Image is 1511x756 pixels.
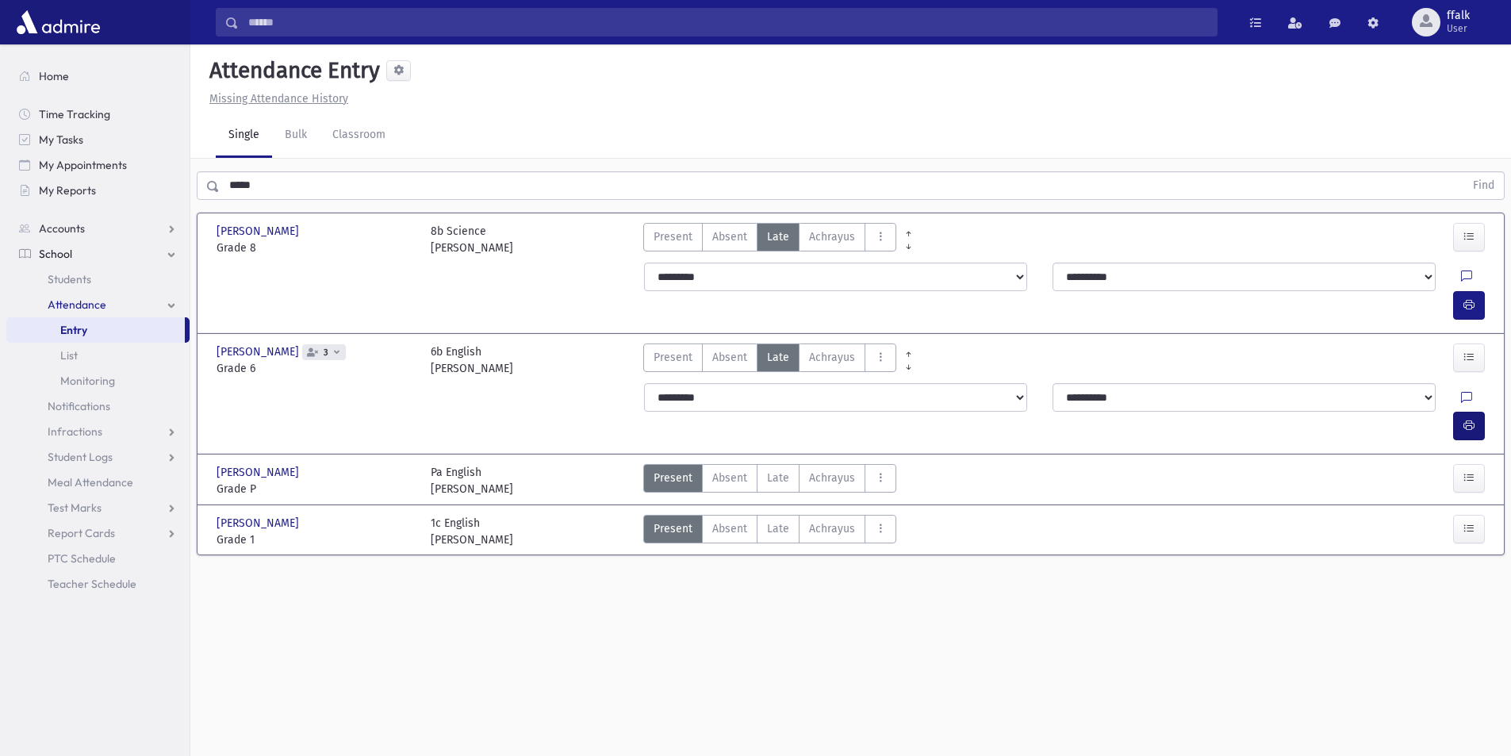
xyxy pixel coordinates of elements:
[6,63,190,89] a: Home
[712,349,747,366] span: Absent
[60,323,87,337] span: Entry
[6,292,190,317] a: Attendance
[6,267,190,292] a: Students
[643,223,896,256] div: AttTypes
[767,228,789,245] span: Late
[48,450,113,464] span: Student Logs
[1447,22,1470,35] span: User
[217,223,302,240] span: [PERSON_NAME]
[431,223,513,256] div: 8b Science [PERSON_NAME]
[6,368,190,393] a: Monitoring
[6,495,190,520] a: Test Marks
[431,343,513,377] div: 6b English [PERSON_NAME]
[272,113,320,158] a: Bulk
[767,349,789,366] span: Late
[6,317,185,343] a: Entry
[48,424,102,439] span: Infractions
[6,419,190,444] a: Infractions
[48,297,106,312] span: Attendance
[48,399,110,413] span: Notifications
[6,178,190,203] a: My Reports
[6,102,190,127] a: Time Tracking
[809,228,855,245] span: Achrayus
[654,228,692,245] span: Present
[712,228,747,245] span: Absent
[48,551,116,566] span: PTC Schedule
[1463,172,1504,199] button: Find
[217,464,302,481] span: [PERSON_NAME]
[6,393,190,419] a: Notifications
[217,481,415,497] span: Grade P
[6,241,190,267] a: School
[39,247,72,261] span: School
[712,520,747,537] span: Absent
[60,374,115,388] span: Monitoring
[39,69,69,83] span: Home
[431,464,513,497] div: Pa English [PERSON_NAME]
[39,221,85,236] span: Accounts
[48,501,102,515] span: Test Marks
[654,520,692,537] span: Present
[643,515,896,548] div: AttTypes
[203,57,380,84] h5: Attendance Entry
[767,470,789,486] span: Late
[217,360,415,377] span: Grade 6
[39,132,83,147] span: My Tasks
[48,577,136,591] span: Teacher Schedule
[217,343,302,360] span: [PERSON_NAME]
[6,444,190,470] a: Student Logs
[320,113,398,158] a: Classroom
[60,348,78,363] span: List
[809,349,855,366] span: Achrayus
[48,475,133,489] span: Meal Attendance
[216,113,272,158] a: Single
[6,127,190,152] a: My Tasks
[767,520,789,537] span: Late
[809,470,855,486] span: Achrayus
[712,470,747,486] span: Absent
[217,532,415,548] span: Grade 1
[643,343,896,377] div: AttTypes
[809,520,855,537] span: Achrayus
[6,546,190,571] a: PTC Schedule
[6,571,190,597] a: Teacher Schedule
[48,526,115,540] span: Report Cards
[1447,10,1470,22] span: ffalk
[217,515,302,532] span: [PERSON_NAME]
[654,470,692,486] span: Present
[6,152,190,178] a: My Appointments
[39,158,127,172] span: My Appointments
[6,520,190,546] a: Report Cards
[654,349,692,366] span: Present
[320,347,332,358] span: 3
[13,6,104,38] img: AdmirePro
[217,240,415,256] span: Grade 8
[209,92,348,106] u: Missing Attendance History
[6,216,190,241] a: Accounts
[39,183,96,198] span: My Reports
[48,272,91,286] span: Students
[239,8,1217,36] input: Search
[431,515,513,548] div: 1c English [PERSON_NAME]
[6,470,190,495] a: Meal Attendance
[39,107,110,121] span: Time Tracking
[6,343,190,368] a: List
[203,92,348,106] a: Missing Attendance History
[643,464,896,497] div: AttTypes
